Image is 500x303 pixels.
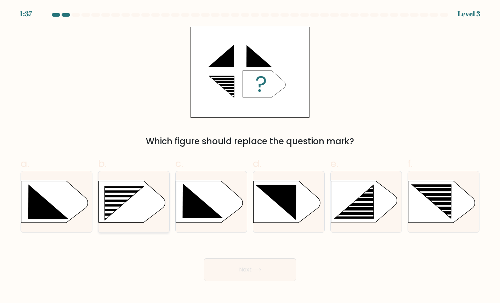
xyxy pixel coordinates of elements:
[330,157,338,170] span: e.
[408,157,413,170] span: f.
[458,9,480,19] div: Level 3
[175,157,183,170] span: c.
[98,157,107,170] span: b.
[253,157,261,170] span: d.
[25,135,475,148] div: Which figure should replace the question mark?
[21,157,29,170] span: a.
[20,9,32,19] div: 1:37
[204,258,296,281] button: Next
